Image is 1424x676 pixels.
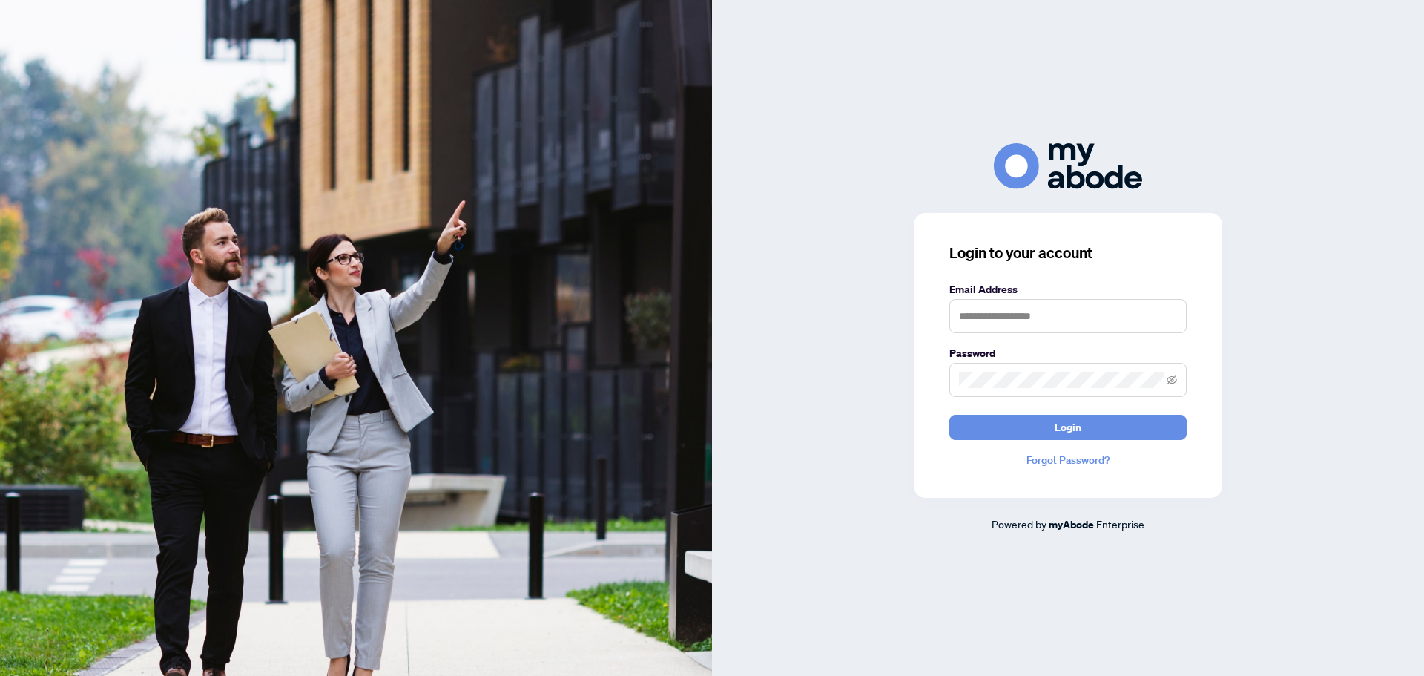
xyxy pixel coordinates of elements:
[949,452,1187,468] a: Forgot Password?
[994,143,1142,188] img: ma-logo
[949,345,1187,361] label: Password
[1096,517,1144,531] span: Enterprise
[949,415,1187,440] button: Login
[949,281,1187,298] label: Email Address
[1055,416,1081,439] span: Login
[992,517,1046,531] span: Powered by
[1049,516,1094,533] a: myAbode
[1167,375,1177,385] span: eye-invisible
[949,243,1187,263] h3: Login to your account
